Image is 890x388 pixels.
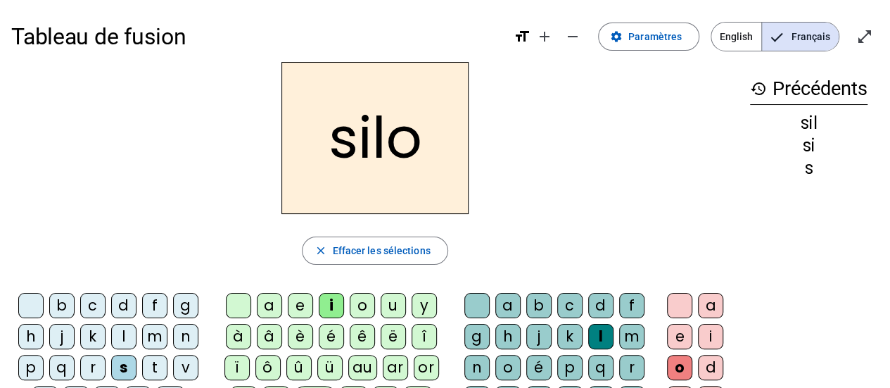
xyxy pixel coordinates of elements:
div: ê [350,324,375,349]
div: ë [381,324,406,349]
div: o [495,355,521,380]
div: n [173,324,198,349]
div: m [142,324,167,349]
div: è [288,324,313,349]
div: é [526,355,552,380]
div: i [319,293,344,318]
div: r [619,355,644,380]
span: English [711,23,761,51]
div: ï [224,355,250,380]
div: b [49,293,75,318]
div: d [698,355,723,380]
div: r [80,355,106,380]
div: p [557,355,583,380]
div: v [173,355,198,380]
div: s [750,160,867,177]
div: u [381,293,406,318]
mat-icon: add [536,28,553,45]
div: a [698,293,723,318]
div: h [18,324,44,349]
div: ü [317,355,343,380]
button: Effacer les sélections [302,237,447,265]
div: d [111,293,136,318]
div: i [698,324,723,349]
button: Diminuer la taille de la police [559,23,587,51]
div: a [495,293,521,318]
div: k [557,324,583,349]
div: si [750,137,867,154]
div: s [111,355,136,380]
div: e [667,324,692,349]
h1: Tableau de fusion [11,14,502,59]
span: Français [762,23,839,51]
div: l [111,324,136,349]
div: a [257,293,282,318]
button: Entrer en plein écran [851,23,879,51]
div: g [173,293,198,318]
div: t [142,355,167,380]
h2: silo [281,62,469,214]
mat-icon: remove [564,28,581,45]
div: d [588,293,614,318]
mat-button-toggle-group: Language selection [711,22,839,51]
div: é [319,324,344,349]
div: q [49,355,75,380]
div: f [619,293,644,318]
div: â [257,324,282,349]
div: j [49,324,75,349]
div: j [526,324,552,349]
span: Effacer les sélections [332,242,430,259]
div: or [414,355,439,380]
span: Paramètres [628,28,682,45]
div: k [80,324,106,349]
div: ar [383,355,408,380]
div: ô [255,355,281,380]
mat-icon: settings [610,30,623,43]
mat-icon: history [750,80,767,97]
div: q [588,355,614,380]
div: o [350,293,375,318]
div: n [464,355,490,380]
mat-icon: close [314,244,326,257]
div: b [526,293,552,318]
div: y [412,293,437,318]
div: g [464,324,490,349]
div: l [588,324,614,349]
div: î [412,324,437,349]
div: û [286,355,312,380]
div: h [495,324,521,349]
div: c [557,293,583,318]
div: p [18,355,44,380]
div: e [288,293,313,318]
h3: Précédents [750,73,867,105]
mat-icon: format_size [514,28,530,45]
div: f [142,293,167,318]
div: o [667,355,692,380]
div: au [348,355,377,380]
mat-icon: open_in_full [856,28,873,45]
div: à [226,324,251,349]
div: sil [750,115,867,132]
div: m [619,324,644,349]
button: Paramètres [598,23,699,51]
div: c [80,293,106,318]
button: Augmenter la taille de la police [530,23,559,51]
